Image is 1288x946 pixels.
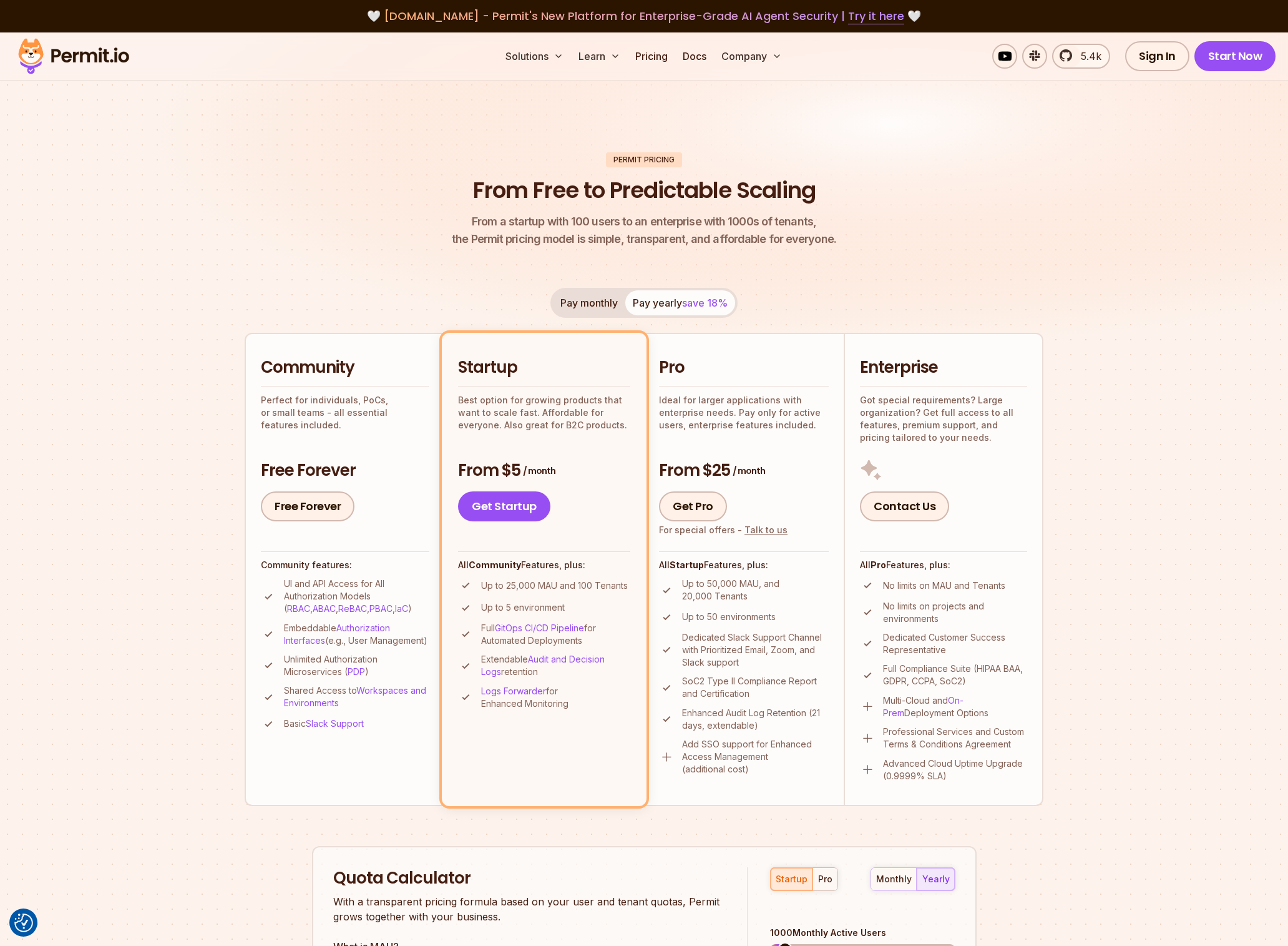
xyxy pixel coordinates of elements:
[630,44,673,69] a: Pricing
[883,757,1027,782] p: Advanced Cloud Uptime Upgrade (0.9999% SLA)
[883,694,1027,719] p: Multi-Cloud and Deployment Options
[473,175,816,206] h1: From Free to Predictable Scaling
[682,675,829,700] p: SoC2 Type II Compliance Report and Certification
[284,653,429,678] p: Unlimited Authorization Microservices ( )
[30,7,1258,25] div: 🤍 🤍
[883,579,1005,592] p: No limits on MAU and Tenants
[369,603,393,614] a: PBAC
[606,152,682,167] div: Permit Pricing
[261,559,429,571] h4: Community features:
[458,491,550,521] a: Get Startup
[860,491,949,521] a: Contact Us
[458,460,630,482] h3: From $5
[481,654,605,677] a: Audit and Decision Logs
[682,611,776,623] p: Up to 50 environments
[481,601,565,614] p: Up to 5 environment
[682,707,829,732] p: Enhanced Audit Log Retention (21 days, extendable)
[682,738,829,776] p: Add SSO support for Enhanced Access Management (additional cost)
[313,603,336,614] a: ABAC
[338,603,367,614] a: ReBAC
[481,685,630,710] p: for Enhanced Monitoring
[678,44,711,69] a: Docs
[481,622,630,647] p: Full for Automated Deployments
[659,524,788,536] div: For special offers -
[384,8,904,24] span: [DOMAIN_NAME] - Permit's New Platform for Enterprise-Grade AI Agent Security |
[733,465,765,477] span: / month
[1052,44,1110,69] a: 5.4k
[12,35,135,77] img: Permit logo
[770,927,955,939] div: 1000 Monthly Active Users
[744,525,788,535] a: Talk to us
[659,559,829,571] h4: All Features, plus:
[261,394,429,431] p: Perfect for individuals, PoCs, or small teams - all essential features included.
[469,559,521,570] strong: Community
[883,600,1027,625] p: No limits on projects and environments
[659,460,829,482] h3: From $25
[860,357,1027,379] h2: Enterprise
[500,44,568,69] button: Solutions
[14,914,33,932] img: Revisit consent button
[553,290,625,315] button: Pay monthly
[284,623,390,646] a: Authorization Interfaces
[284,717,364,730] p: Basic
[716,44,787,69] button: Company
[1125,41,1189,71] a: Sign In
[287,603,310,614] a: RBAC
[682,631,829,669] p: Dedicated Slack Support Channel with Prioritized Email, Zoom, and Slack support
[452,213,836,248] p: the Permit pricing model is simple, transparent, and affordable for everyone.
[348,666,365,677] a: PDP
[458,559,630,571] h4: All Features, plus:
[523,465,555,477] span: / month
[1194,41,1276,71] a: Start Now
[659,394,829,431] p: Ideal for larger applications with enterprise needs. Pay only for active users, enterprise featur...
[659,491,727,521] a: Get Pro
[876,873,912,885] div: monthly
[659,357,829,379] h2: Pro
[284,578,429,615] p: UI and API Access for All Authorization Models ( , , , , )
[883,631,1027,656] p: Dedicated Customer Success Representative
[452,213,836,230] span: From a startup with 100 users to an enterprise with 1000s of tenants,
[860,559,1027,571] h4: All Features, plus:
[883,663,1027,687] p: Full Compliance Suite (HIPAA BAA, GDPR, CCPA, SoC2)
[333,894,725,924] p: With a transparent pricing formula based on your user and tenant quotas, Permit grows together wi...
[860,394,1027,444] p: Got special requirements? Large organization? Get full access to all features, premium support, a...
[261,460,429,482] h3: Free Forever
[284,622,429,647] p: Embeddable (e.g., User Management)
[458,394,630,431] p: Best option for growing products that want to scale fast. Affordable for everyone. Also great for...
[818,873,832,885] div: pro
[284,684,429,709] p: Shared Access to
[306,718,364,729] a: Slack Support
[481,686,546,696] a: Logs Forwarder
[395,603,408,614] a: IaC
[883,726,1027,751] p: Professional Services and Custom Terms & Conditions Agreement
[261,357,429,379] h2: Community
[871,559,886,570] strong: Pro
[573,44,625,69] button: Learn
[458,357,630,379] h2: Startup
[682,578,829,603] p: Up to 50,000 MAU, and 20,000 Tenants
[670,559,704,570] strong: Startup
[883,695,964,718] a: On-Prem
[1073,49,1101,64] span: 5.4k
[261,491,354,521] a: Free Forever
[495,623,584,633] a: GitOps CI/CD Pipeline
[481,579,628,592] p: Up to 25,000 MAU and 100 Tenants
[848,8,904,24] a: Try it here
[14,914,33,932] button: Consent Preferences
[333,867,725,890] h2: Quota Calculator
[481,653,630,678] p: Extendable retention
